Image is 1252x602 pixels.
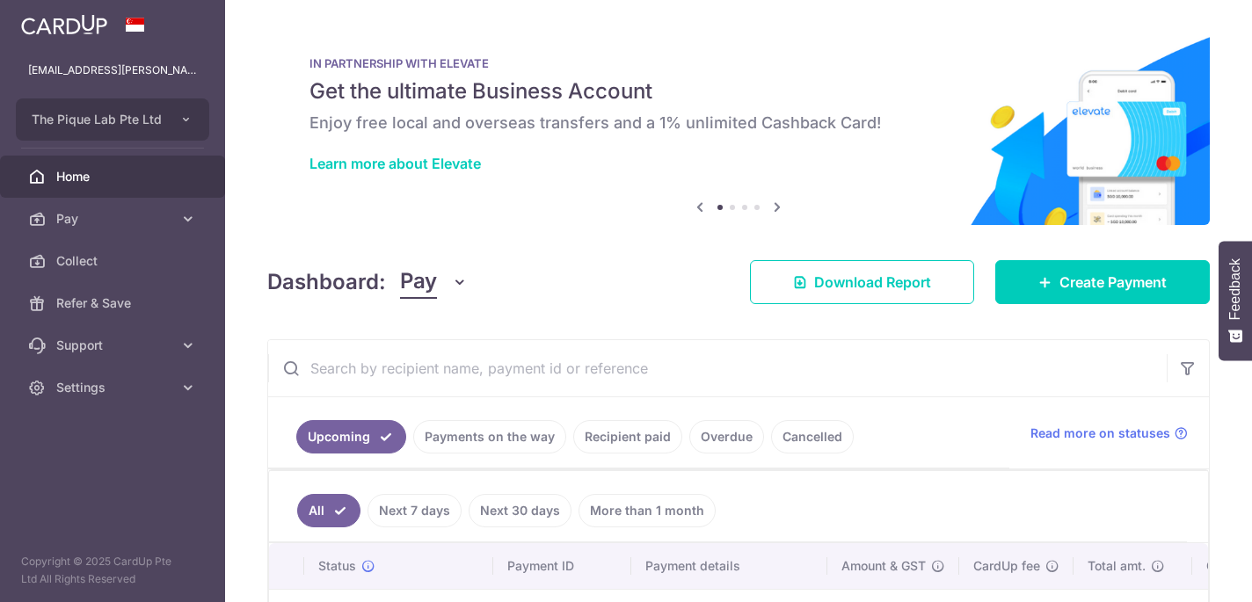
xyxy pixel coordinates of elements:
span: Download Report [814,272,931,293]
a: Recipient paid [573,420,682,453]
button: Feedback - Show survey [1219,241,1252,360]
img: Renovation banner [267,28,1210,225]
span: CardUp fee [973,557,1040,575]
a: Payments on the way [413,420,566,453]
a: Create Payment [995,260,1210,304]
span: Home [56,168,172,185]
span: Collect [56,252,172,270]
span: Feedback [1227,258,1243,320]
h5: Get the ultimate Business Account [309,77,1168,105]
span: Pay [400,265,437,299]
h4: Dashboard: [267,266,386,298]
p: IN PARTNERSHIP WITH ELEVATE [309,56,1168,70]
a: Overdue [689,420,764,453]
button: Pay [400,265,468,299]
h6: Enjoy free local and overseas transfers and a 1% unlimited Cashback Card! [309,112,1168,134]
p: [EMAIL_ADDRESS][PERSON_NAME][DOMAIN_NAME] [28,62,197,79]
span: Refer & Save [56,294,172,312]
span: Settings [56,379,172,396]
span: Support [56,337,172,354]
a: Upcoming [296,420,406,453]
span: Total amt. [1088,557,1146,575]
a: Next 30 days [469,494,571,527]
input: Search by recipient name, payment id or reference [268,340,1167,396]
th: Payment details [631,543,827,589]
a: Learn more about Elevate [309,155,481,172]
span: Pay [56,210,172,228]
a: Download Report [750,260,974,304]
span: Create Payment [1059,272,1167,293]
a: More than 1 month [579,494,716,527]
span: Status [318,557,356,575]
iframe: Opens a widget where you can find more information [1139,549,1234,593]
button: The Pique Lab Pte Ltd [16,98,209,141]
span: Read more on statuses [1030,424,1170,442]
img: CardUp [21,14,107,35]
a: Cancelled [771,420,854,453]
a: Read more on statuses [1030,424,1188,442]
span: The Pique Lab Pte Ltd [32,111,162,128]
th: Payment ID [493,543,631,589]
a: All [297,494,360,527]
span: Amount & GST [841,557,926,575]
a: Next 7 days [368,494,462,527]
